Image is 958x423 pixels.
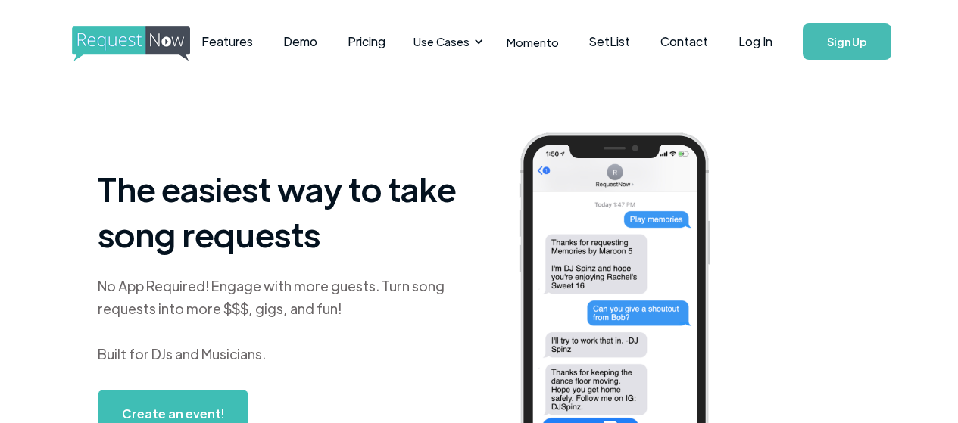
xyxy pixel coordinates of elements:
[332,18,401,65] a: Pricing
[72,26,148,57] a: home
[803,23,891,60] a: Sign Up
[72,26,218,61] img: requestnow logo
[268,18,332,65] a: Demo
[574,18,645,65] a: SetList
[186,18,268,65] a: Features
[723,15,788,68] a: Log In
[404,18,488,65] div: Use Cases
[491,20,574,64] a: Momento
[98,166,457,257] h1: The easiest way to take song requests
[645,18,723,65] a: Contact
[413,33,470,50] div: Use Cases
[98,275,457,365] div: No App Required! Engage with more guests. Turn song requests into more $$$, gigs, and fun! Built ...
